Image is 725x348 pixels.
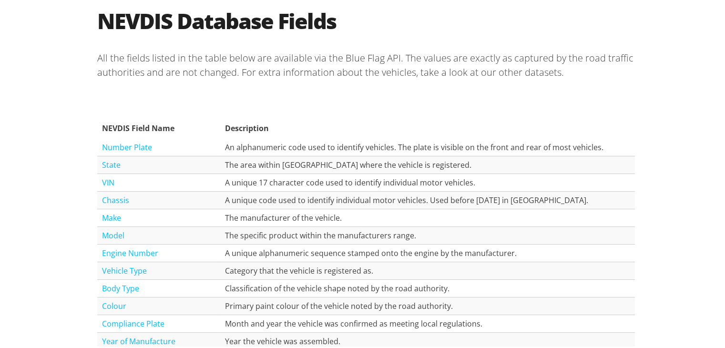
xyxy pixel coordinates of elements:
[102,299,126,309] a: Colour
[102,211,121,221] a: Make
[102,281,139,292] a: Body Type
[220,116,635,137] th: Description
[220,243,635,260] td: A unique alphanumeric sequence stamped onto the engine by the manufacturer.
[102,228,124,239] a: Model
[102,175,114,186] a: VIN
[220,190,635,207] td: A unique code used to identify individual motor vehicles. Used before [DATE] in [GEOGRAPHIC_DATA].
[220,296,635,313] td: Primary paint colour of the vehicle noted by the road authority.
[220,207,635,225] td: The manufacturer of the vehicle.
[97,6,635,32] h2: NEVDIS Database Fields
[220,172,635,190] td: A unique 17 character code used to identify individual motor vehicles.
[220,260,635,278] td: Category that the vehicle is registered as.
[102,158,121,168] a: State
[220,313,635,331] td: Month and year the vehicle was confirmed as meeting local regulations.
[220,278,635,296] td: Classification of the vehicle shape noted by the road authority.
[97,41,635,85] p: All the fields listed in the table below are available via the Blue Flag API. The values are exac...
[102,317,164,327] a: Compliance Plate
[102,334,175,345] a: Year of Manufacture
[102,264,147,274] a: Vehicle Type
[220,225,635,243] td: The specific product within the manufacturers range.
[97,116,220,137] th: NEVDIS Field Name
[102,193,129,204] a: Chassis
[102,246,158,256] a: Engine Number
[220,137,635,154] td: An alphanumeric code used to identify vehicles. The plate is visible on the front and rear of mos...
[102,140,152,151] a: Number Plate
[220,154,635,172] td: The area within [GEOGRAPHIC_DATA] where the vehicle is registered.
